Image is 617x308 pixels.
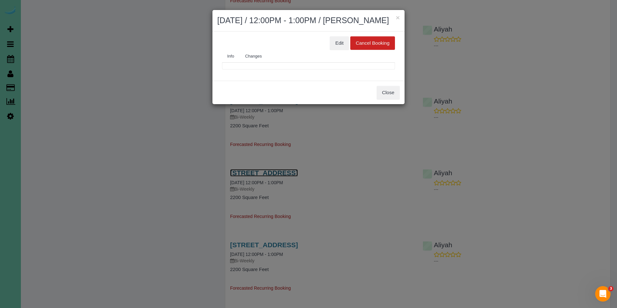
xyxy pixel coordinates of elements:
button: × [396,14,400,21]
a: Changes [240,50,267,63]
button: Close [377,86,400,99]
button: Cancel Booking [350,36,395,50]
h2: [DATE] / 12:00PM - 1:00PM / [PERSON_NAME] [217,15,400,26]
span: Info [227,54,234,59]
a: Info [222,50,239,63]
button: Edit [330,36,349,50]
span: Changes [245,54,262,59]
span: 3 [608,286,613,291]
iframe: Intercom live chat [595,286,611,302]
